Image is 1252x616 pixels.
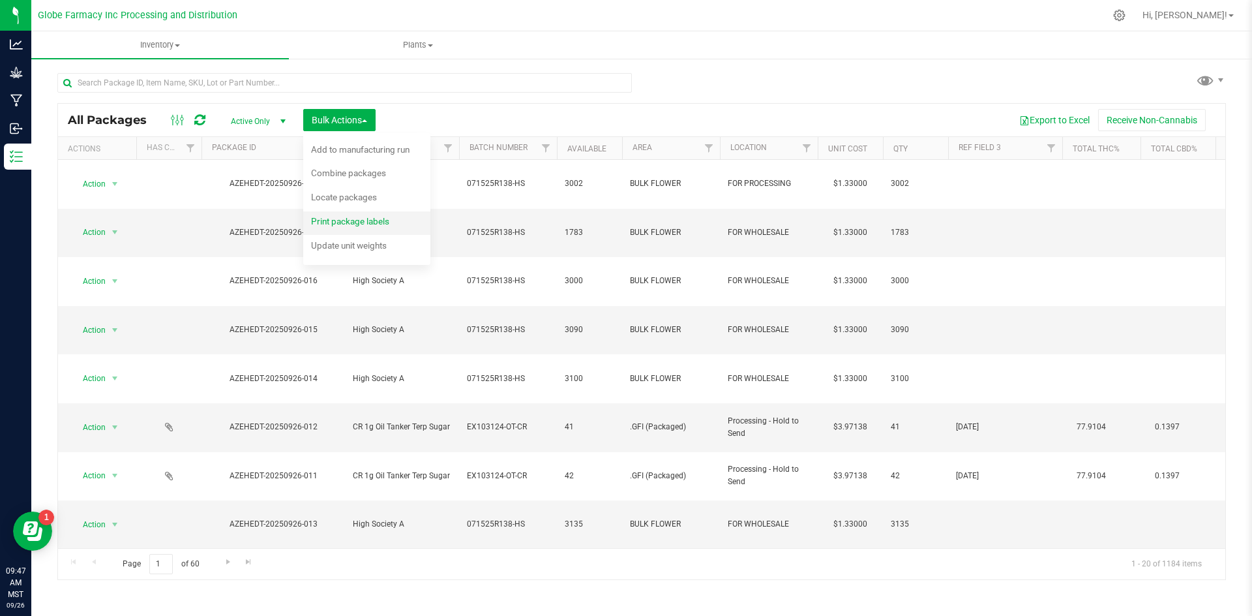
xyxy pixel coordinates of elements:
span: 071525R138-HS [467,373,549,385]
span: FOR WHOLESALE [728,324,810,336]
span: Locate packages [311,192,377,202]
span: Action [71,369,106,388]
span: CR 1g Oil Tanker Terp Sugar [353,421,451,433]
a: Unit Cost [828,144,867,153]
a: Package ID [212,143,256,152]
div: AZEHEDT-20250926-016 [200,275,347,287]
p: 09:47 AM MST [6,565,25,600]
span: Action [71,272,106,290]
span: select [107,321,123,339]
span: Action [71,418,106,437]
span: 071525R138-HS [467,275,549,287]
span: .GFI (Packaged) [630,421,712,433]
span: EX103124-OT-CR [467,470,549,482]
a: Ref Field 3 [959,143,1001,152]
span: 77.9104 [1070,467,1112,485]
span: High Society A [353,324,451,336]
span: 071525R138-HS [467,518,549,531]
p: 09/26 [6,600,25,610]
span: Page of 60 [112,554,210,574]
span: 3090 [565,324,614,336]
span: BULK FLOWER [630,275,712,287]
inline-svg: Grow [10,66,23,79]
span: 3000 [891,275,940,287]
a: Qty [893,144,908,153]
div: AZEHEDT-20250926-011 [200,470,347,482]
span: Hi, [PERSON_NAME]! [1142,10,1227,20]
a: Filter [180,137,201,159]
span: 1783 [891,226,940,239]
span: 42 [891,470,940,482]
span: BULK FLOWER [630,177,712,190]
span: Bulk Actions [312,115,367,125]
span: 3100 [891,373,940,385]
a: Total THC% [1073,144,1120,153]
div: AZEHEDT-20250926-013 [200,518,347,531]
div: AZEHEDT-20250926-015 [200,324,347,336]
span: select [107,272,123,290]
span: Combine packages [311,168,386,178]
inline-svg: Analytics [10,38,23,51]
a: Inventory [31,31,289,59]
td: $3.97138 [818,403,883,452]
span: Action [71,175,106,193]
td: $3.97138 [818,452,883,501]
span: Action [71,467,106,485]
span: select [107,223,123,241]
span: Add to manufacturing run [311,144,410,155]
a: Available [567,144,606,153]
span: All Packages [68,113,160,127]
td: $1.33000 [818,501,883,549]
iframe: Resource center unread badge [38,510,54,525]
span: Inventory [31,39,289,51]
span: BULK FLOWER [630,373,712,385]
span: 3002 [891,177,940,190]
span: 41 [891,421,940,433]
a: Filter [698,137,720,159]
div: AZEHEDT-20250926-012 [200,421,347,433]
input: Search Package ID, Item Name, SKU, Lot or Part Number... [57,73,632,93]
th: Has COA [136,137,201,160]
span: 3135 [565,518,614,531]
span: FOR WHOLESALE [728,518,810,531]
span: select [107,516,123,534]
a: Filter [438,137,459,159]
div: Actions [68,144,131,153]
span: 41 [565,421,614,433]
button: Bulk Actions [303,109,376,131]
span: Action [71,223,106,241]
span: Plants [290,39,546,51]
span: [DATE] [956,421,1054,433]
a: Total CBD% [1151,144,1197,153]
span: 0.1397 [1148,418,1186,437]
span: 071525R138-HS [467,226,549,239]
a: Plants [289,31,546,59]
span: 1 - 20 of 1184 items [1121,554,1212,574]
span: BULK FLOWER [630,518,712,531]
span: 3090 [891,324,940,336]
span: 3100 [565,373,614,385]
span: 071525R138-HS [467,177,549,190]
td: $1.33000 [818,306,883,355]
span: Action [71,321,106,339]
span: 1783 [565,226,614,239]
span: Action [71,516,106,534]
a: Area [633,143,652,152]
a: Filter [796,137,818,159]
a: Location [730,143,767,152]
span: FOR PROCESSING [728,177,810,190]
input: 1 [149,554,173,574]
span: .GFI (Packaged) [630,470,712,482]
button: Export to Excel [1011,109,1098,131]
td: $1.33000 [818,354,883,403]
span: BULK FLOWER [630,226,712,239]
div: AZEHEDT-20250926-014 [200,373,347,385]
td: $1.33000 [818,209,883,258]
span: 77.9104 [1070,418,1112,437]
button: Receive Non-Cannabis [1098,109,1206,131]
span: High Society A [353,275,451,287]
span: select [107,175,123,193]
span: Processing - Hold to Send [728,463,810,488]
inline-svg: Manufacturing [10,94,23,107]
